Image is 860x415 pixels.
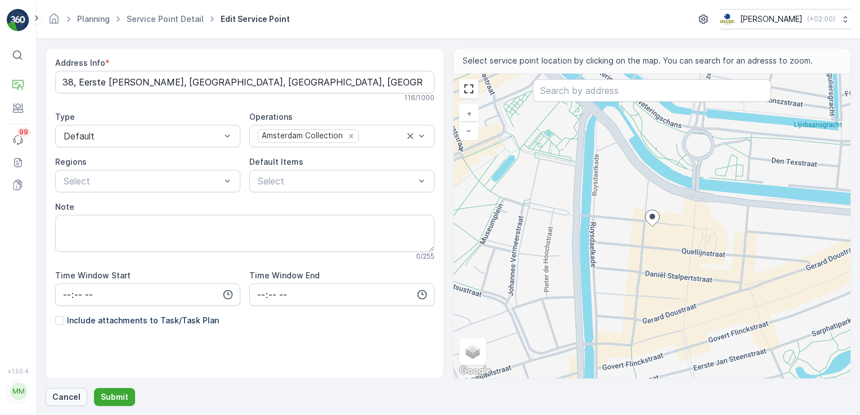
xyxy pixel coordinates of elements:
[807,15,835,24] p: ( +02:00 )
[55,202,74,211] label: Note
[101,391,128,403] p: Submit
[10,382,28,400] div: MM
[345,131,357,141] div: Remove Amsterdam Collection
[404,93,435,102] p: 116 / 1000
[7,368,29,375] span: v 1.50.4
[7,129,29,151] a: 99
[740,13,803,25] p: [PERSON_NAME]
[249,270,320,280] label: Time Window End
[249,157,303,166] label: Default Items
[46,388,87,406] button: Cancel
[55,270,131,280] label: Time Window Start
[258,130,344,142] div: Amsterdam Collection
[127,14,204,24] a: Service Point Detail
[55,157,87,166] label: Regions
[460,105,477,122] a: Zoom In
[533,79,771,102] input: Search by address
[77,14,110,24] a: Planning
[456,364,494,378] img: Google
[249,112,293,121] label: Operations
[258,174,415,188] p: Select
[55,58,105,67] label: Address Info
[7,9,29,31] img: logo
[416,252,435,261] p: 0 / 255
[64,174,221,188] p: Select
[48,17,60,26] a: Homepage
[460,122,477,139] a: Zoom Out
[19,128,28,137] p: 99
[467,109,472,118] span: +
[719,13,736,25] img: basis-logo_rgb2x.png
[463,55,813,66] span: Select service point location by clicking on the map. You can search for an adresss to zoom.
[719,9,851,29] button: [PERSON_NAME](+02:00)
[94,388,135,406] button: Submit
[460,339,485,364] a: Layers
[218,13,292,25] span: Edit Service Point
[55,112,75,121] label: Type
[52,391,80,403] p: Cancel
[7,377,29,406] button: MM
[456,364,494,378] a: Open this area in Google Maps (opens a new window)
[460,80,477,97] a: View Fullscreen
[67,315,219,326] p: Include attachments to Task/Task Plan
[466,125,472,135] span: −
